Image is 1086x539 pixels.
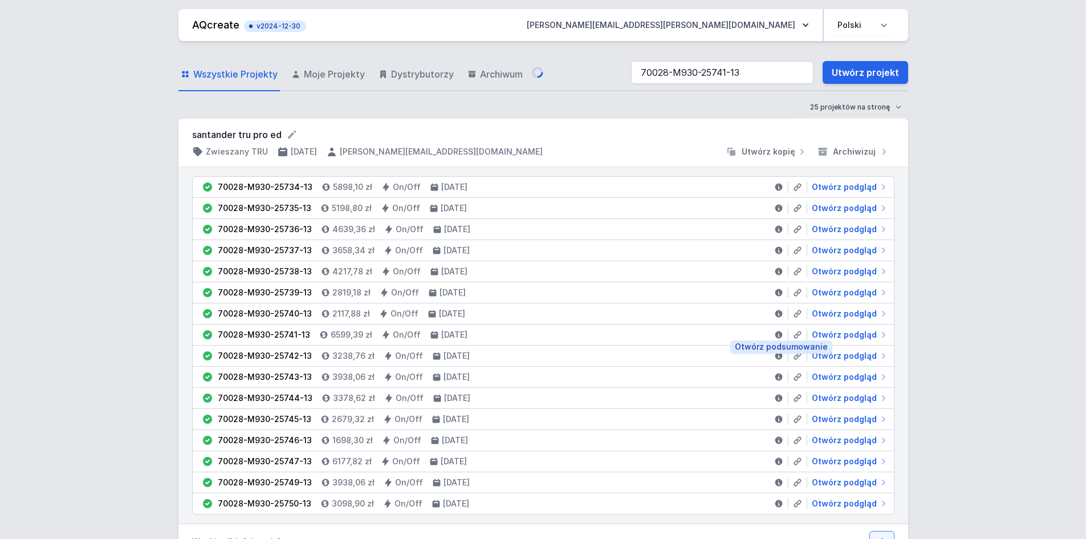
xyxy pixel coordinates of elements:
[392,202,420,214] h4: On/Off
[812,477,877,488] span: Otwórz podgląd
[332,224,375,235] h4: 4639,36 zł
[480,67,523,81] span: Archiwum
[395,350,423,362] h4: On/Off
[812,287,877,298] span: Otwórz podgląd
[812,498,877,509] span: Otwórz podgląd
[289,58,367,91] a: Moje Projekty
[393,181,421,193] h4: On/Off
[441,456,467,467] h4: [DATE]
[331,329,372,341] h4: 6599,39 zł
[812,350,877,362] span: Otwórz podgląd
[333,181,372,193] h4: 5898,10 zł
[444,371,470,383] h4: [DATE]
[812,266,877,277] span: Otwórz podgląd
[831,15,894,35] select: Wybierz język
[812,224,877,235] span: Otwórz podgląd
[807,456,889,467] a: Otwórz podgląd
[218,477,312,488] div: 70028-M930-25749-13
[807,498,889,509] a: Otwórz podgląd
[218,181,312,193] div: 70028-M930-25734-13
[218,266,312,277] div: 70028-M930-25738-13
[441,329,467,341] h4: [DATE]
[392,456,420,467] h4: On/Off
[394,414,422,425] h4: On/Off
[218,371,312,383] div: 70028-M930-25743-13
[193,67,278,81] span: Wszystkie Projekty
[206,146,268,157] h4: Zwieszany TRU
[332,245,375,256] h4: 3658,34 zł
[807,181,889,193] a: Otwórz podgląd
[444,224,470,235] h4: [DATE]
[807,414,889,425] a: Otwórz podgląd
[807,202,889,214] a: Otwórz podgląd
[812,456,877,467] span: Otwórz podgląd
[441,181,467,193] h4: [DATE]
[218,456,312,467] div: 70028-M930-25747-13
[812,146,894,157] button: Archiwizuj
[391,287,419,298] h4: On/Off
[395,245,423,256] h4: On/Off
[340,146,543,157] h4: [PERSON_NAME][EMAIL_ADDRESS][DOMAIN_NAME]
[439,308,465,319] h4: [DATE]
[332,350,375,362] h4: 3238,76 zł
[333,392,375,404] h4: 3378,62 zł
[218,414,311,425] div: 70028-M930-25745-13
[291,146,317,157] h4: [DATE]
[807,245,889,256] a: Otwórz podgląd
[631,61,814,84] input: Szukaj wśród projektów i wersji...
[192,19,239,31] a: AQcreate
[518,15,818,35] button: [PERSON_NAME][EMAIL_ADDRESS][PERSON_NAME][DOMAIN_NAME]
[395,477,423,488] h4: On/Off
[441,266,467,277] h4: [DATE]
[304,67,365,81] span: Moje Projekty
[218,287,312,298] div: 70028-M930-25739-13
[441,202,467,214] h4: [DATE]
[394,498,422,509] h4: On/Off
[442,435,468,446] h4: [DATE]
[393,329,421,341] h4: On/Off
[192,128,894,141] form: santander tru pro ed
[286,129,298,140] button: Edytuj nazwę projektu
[721,146,812,157] button: Utwórz kopię
[396,392,424,404] h4: On/Off
[465,58,525,91] a: Archiwum
[218,202,311,214] div: 70028-M930-25735-13
[823,61,908,84] a: Utwórz projekt
[376,58,456,91] a: Dystrybutorzy
[332,435,373,446] h4: 1698,30 zł
[396,224,424,235] h4: On/Off
[444,477,470,488] h4: [DATE]
[178,58,280,91] a: Wszystkie Projekty
[812,414,877,425] span: Otwórz podgląd
[332,498,374,509] h4: 3098,90 zł
[218,308,312,319] div: 70028-M930-25740-13
[332,308,370,319] h4: 2117,88 zł
[218,392,312,404] div: 70028-M930-25744-13
[812,392,877,404] span: Otwórz podgląd
[332,287,371,298] h4: 2819,18 zł
[332,266,372,277] h4: 4217,78 zł
[812,435,877,446] span: Otwórz podgląd
[812,329,877,341] span: Otwórz podgląd
[391,308,418,319] h4: On/Off
[444,245,470,256] h4: [DATE]
[730,341,832,354] div: Otwórz podsumowanie
[807,287,889,298] a: Otwórz podgląd
[812,308,877,319] span: Otwórz podgląd
[332,414,374,425] h4: 2679,32 zł
[812,371,877,383] span: Otwórz podgląd
[250,22,300,31] span: v2024-12-30
[332,456,372,467] h4: 6177,82 zł
[807,266,889,277] a: Otwórz podgląd
[393,435,421,446] h4: On/Off
[443,498,469,509] h4: [DATE]
[244,18,306,32] button: v2024-12-30
[807,392,889,404] a: Otwórz podgląd
[391,67,454,81] span: Dystrybutorzy
[807,350,889,362] a: Otwórz podgląd
[807,224,889,235] a: Otwórz podgląd
[218,435,312,446] div: 70028-M930-25746-13
[443,414,469,425] h4: [DATE]
[218,350,312,362] div: 70028-M930-25742-13
[218,245,312,256] div: 70028-M930-25737-13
